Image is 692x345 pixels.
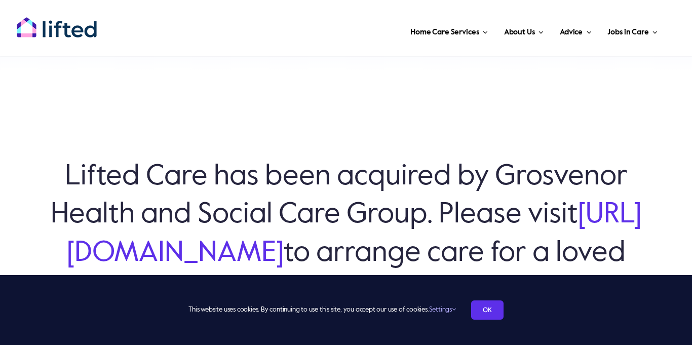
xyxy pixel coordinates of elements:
a: About Us [501,15,547,46]
span: This website uses cookies. By continuing to use this site, you accept our use of cookies. [188,302,455,318]
nav: Main Menu [128,15,661,46]
a: OK [471,300,504,320]
a: Advice [557,15,594,46]
span: About Us [504,24,535,41]
h6: Lifted Care has been acquired by Grosvenor Health and Social Care Group. Please visit to arrange ... [51,158,641,310]
a: Jobs in Care [604,15,661,46]
span: Home Care Services [410,24,479,41]
a: Settings [429,306,456,313]
span: Advice [560,24,583,41]
a: Home Care Services [407,15,491,46]
a: [URL][DOMAIN_NAME] [67,201,642,267]
span: Jobs in Care [607,24,648,41]
a: lifted-logo [16,17,97,27]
